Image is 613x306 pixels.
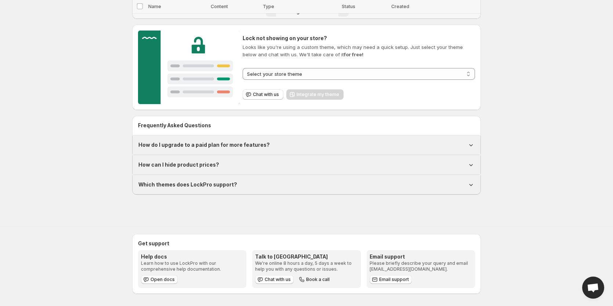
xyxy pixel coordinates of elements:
[138,240,475,247] h2: Get support
[138,161,219,168] h1: How can I hide product prices?
[150,277,175,282] span: Open docs
[306,277,330,282] span: Book a call
[344,51,363,57] strong: for free!
[141,275,178,284] a: Open docs
[370,253,472,260] h3: Email support
[138,122,475,129] h2: Frequently Asked Questions
[243,89,283,100] button: Chat with us
[211,4,228,9] span: Content
[141,253,243,260] h3: Help docs
[138,31,240,104] img: Customer support
[243,43,475,58] p: Looks like you're using a custom theme, which may need a quick setup. Just select your theme belo...
[265,277,291,282] span: Chat with us
[138,181,237,188] h1: Which themes does LockPro support?
[253,92,279,97] span: Chat with us
[243,35,475,42] h2: Lock not showing on your store?
[148,4,161,9] span: Name
[138,141,270,149] h1: How do I upgrade to a paid plan for more features?
[255,275,294,284] button: Chat with us
[342,4,355,9] span: Status
[379,277,409,282] span: Email support
[255,260,358,272] p: We're online 8 hours a day, 5 days a week to help you with any questions or issues.
[391,4,409,9] span: Created
[255,253,358,260] h3: Talk to [GEOGRAPHIC_DATA]
[370,275,412,284] a: Email support
[297,275,333,284] button: Book a call
[582,277,604,299] a: Open chat
[141,260,243,272] p: Learn how to use LockPro with our comprehensive help documentation.
[263,4,274,9] span: Type
[370,260,472,272] p: Please briefly describe your query and email [EMAIL_ADDRESS][DOMAIN_NAME].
